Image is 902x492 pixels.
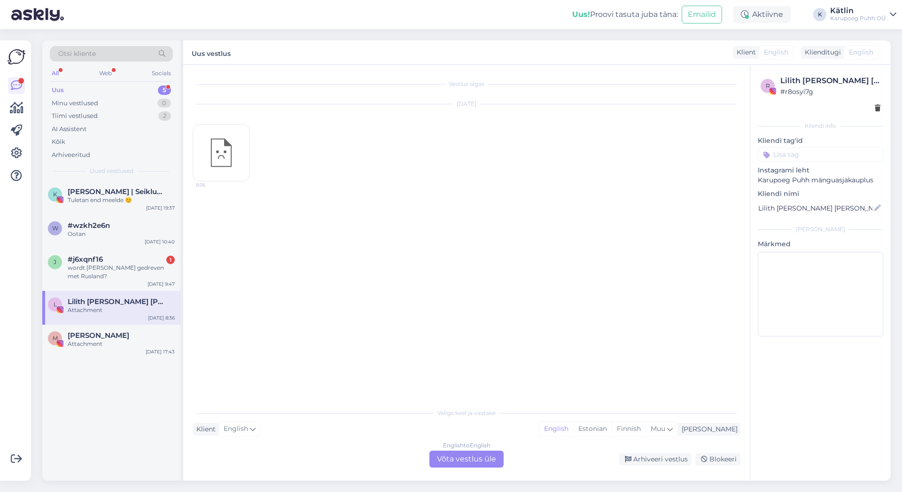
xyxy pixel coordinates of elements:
div: 5 [158,86,171,95]
div: Kliendi info [758,122,883,130]
div: AI Assistent [52,125,86,134]
div: 2 [158,111,171,121]
span: Otsi kliente [58,49,96,59]
div: Kõik [52,137,65,147]
div: [DATE] 10:40 [145,238,175,245]
span: Kristin Indov | Seiklused koos lastega [68,187,165,196]
div: Klienditugi [801,47,841,57]
div: Tiimi vestlused [52,111,98,121]
div: Vestlus algas [193,80,740,88]
span: English [849,47,873,57]
div: [PERSON_NAME] [678,424,738,434]
label: Uus vestlus [192,46,231,59]
div: Arhiveeri vestlus [619,453,692,466]
div: Karupoeg Puhh OÜ [830,15,886,22]
p: Karupoeg Puhh mänguasjakauplus [758,175,883,185]
div: Valige keel ja vastake [193,409,740,417]
div: Arhiveeritud [52,150,90,160]
span: English [764,47,788,57]
span: Marika Kurrikoff [68,331,129,340]
div: Tuletan end meelde ☺️ [68,196,175,204]
div: [PERSON_NAME] [758,225,883,234]
div: All [50,67,61,79]
a: KätlinKarupoeg Puhh OÜ [830,7,896,22]
div: Aktiivne [733,6,791,23]
span: Muu [651,424,665,433]
span: w [52,225,58,232]
p: Kliendi nimi [758,189,883,199]
img: Askly Logo [8,48,25,66]
span: M [53,335,58,342]
div: Blokeeri [695,453,740,466]
div: [DATE] [193,100,740,108]
span: L [54,301,57,308]
span: #j6xqnf16 [68,255,103,264]
div: Ootan [68,230,175,238]
input: Lisa nimi [758,203,872,213]
span: Lilith Sylvia Daisy Mühlberg [68,297,165,306]
div: Web [97,67,114,79]
div: # r8osyi7g [780,86,880,97]
div: [DATE] 8:36 [148,314,175,321]
button: Emailid [682,6,722,23]
div: Võta vestlus üle [429,451,504,468]
span: 8:36 [196,181,231,188]
span: j [54,258,56,266]
div: wordt [PERSON_NAME] gedreven met Rusland? [68,264,175,281]
p: Instagrami leht [758,165,883,175]
div: Lilith [PERSON_NAME] [PERSON_NAME] [780,75,880,86]
div: [DATE] 19:37 [146,204,175,211]
div: 0 [157,99,171,108]
div: [DATE] 17:43 [146,348,175,355]
div: [DATE] 9:47 [148,281,175,288]
span: K [53,191,57,198]
div: Klient [193,424,216,434]
p: Kliendi tag'id [758,136,883,146]
div: Estonian [573,422,612,436]
div: 1 [166,256,175,264]
span: Uued vestlused [90,167,133,175]
div: Klient [733,47,756,57]
span: English [224,424,248,434]
p: Märkmed [758,239,883,249]
div: Kätlin [830,7,886,15]
input: Lisa tag [758,148,883,162]
div: Proovi tasuta juba täna: [572,9,678,20]
span: r [766,82,770,89]
div: Uus [52,86,64,95]
div: Attachment [68,306,175,314]
div: Socials [150,67,173,79]
span: #wzkh2e6n [68,221,110,230]
b: Uus! [572,10,590,19]
div: Finnish [612,422,645,436]
div: English [539,422,573,436]
div: Attachment [68,340,175,348]
div: K [813,8,826,21]
div: English to English [443,441,490,450]
div: Minu vestlused [52,99,98,108]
